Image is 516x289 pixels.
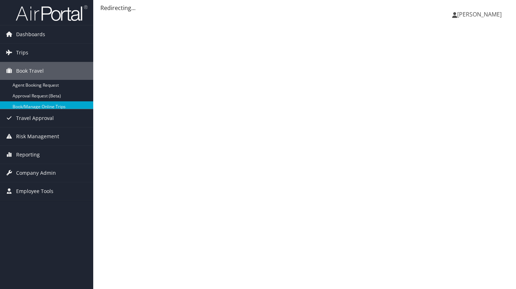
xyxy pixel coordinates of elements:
span: Dashboards [16,25,45,43]
span: Book Travel [16,62,44,80]
span: Trips [16,44,28,62]
a: [PERSON_NAME] [452,4,509,25]
div: Redirecting... [100,4,509,12]
span: Travel Approval [16,109,54,127]
span: [PERSON_NAME] [457,10,502,18]
span: Company Admin [16,164,56,182]
span: Risk Management [16,127,59,145]
span: Employee Tools [16,182,53,200]
img: airportal-logo.png [16,5,87,21]
span: Reporting [16,146,40,164]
